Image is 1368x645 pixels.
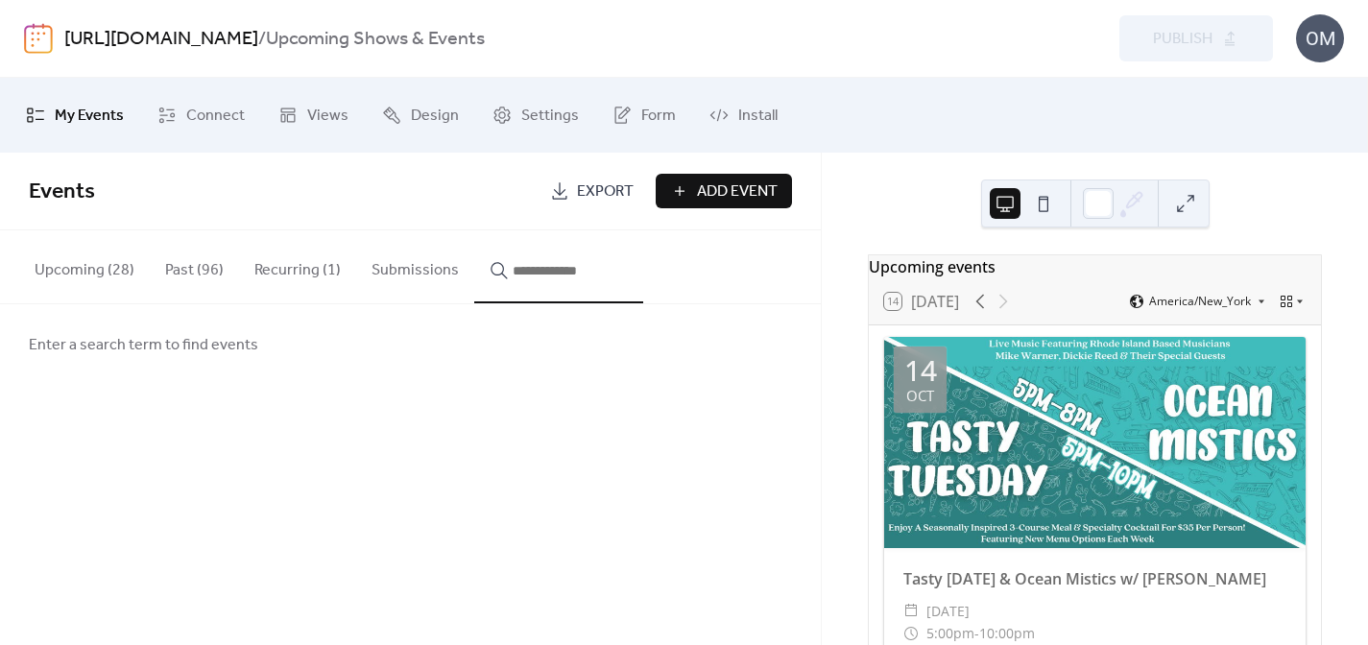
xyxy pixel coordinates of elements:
span: Connect [186,101,245,131]
span: Install [738,101,778,131]
span: Add Event [697,180,778,203]
span: Settings [521,101,579,131]
a: Form [598,85,690,145]
button: Recurring (1) [239,230,356,301]
a: Views [264,85,363,145]
span: Form [641,101,676,131]
a: Design [368,85,473,145]
div: OM [1296,14,1344,62]
a: Install [695,85,792,145]
button: Add Event [656,174,792,208]
span: Events [29,171,95,213]
div: Oct [906,389,934,403]
span: Export [577,180,634,203]
a: Connect [143,85,259,145]
div: Tasty [DATE] & Ocean Mistics w/ [PERSON_NAME] [884,567,1306,590]
div: ​ [903,600,919,623]
span: - [974,622,979,645]
div: 14 [904,356,937,385]
button: Submissions [356,230,474,301]
span: [DATE] [926,600,970,623]
a: [URL][DOMAIN_NAME] [64,21,258,58]
button: Upcoming (28) [19,230,150,301]
span: 10:00pm [979,622,1035,645]
a: My Events [12,85,138,145]
span: Design [411,101,459,131]
span: Enter a search term to find events [29,334,258,357]
span: America/New_York [1149,296,1251,307]
img: logo [24,23,53,54]
span: My Events [55,101,124,131]
span: 5:00pm [926,622,974,645]
div: Upcoming events [869,255,1321,278]
b: / [258,21,266,58]
a: Export [536,174,648,208]
b: Upcoming Shows & Events [266,21,485,58]
span: Views [307,101,348,131]
a: Settings [478,85,593,145]
button: Past (96) [150,230,239,301]
div: ​ [903,622,919,645]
